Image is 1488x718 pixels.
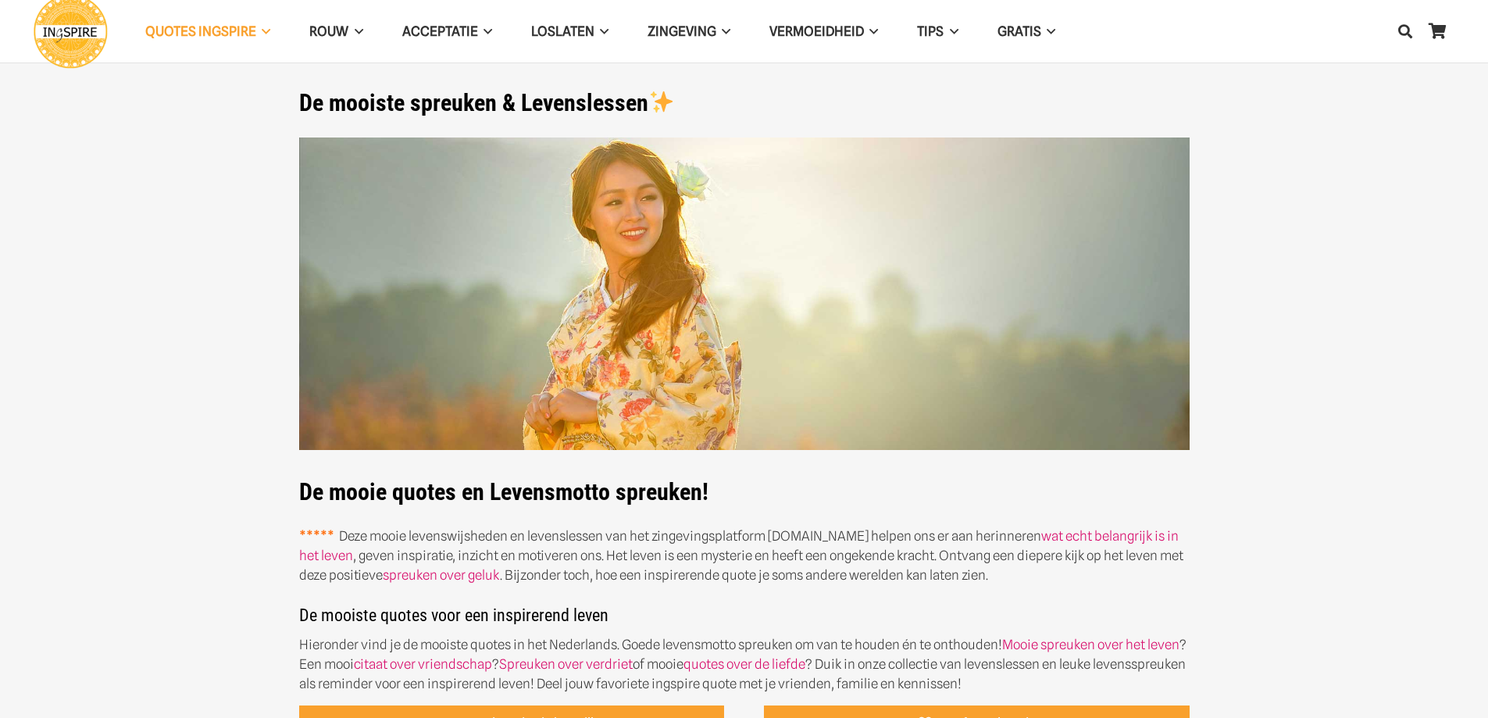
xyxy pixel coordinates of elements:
a: Zoeken [1390,12,1421,51]
h1: De mooiste spreuken & Levenslessen [299,89,1190,117]
a: QUOTES INGSPIREQUOTES INGSPIRE Menu [126,12,290,52]
p: Hieronder vind je de mooiste quotes in het Nederlands. Goede levensmotto spreuken om van te houde... [299,635,1190,694]
span: VERMOEIDHEID Menu [864,12,878,51]
a: ZingevingZingeving Menu [628,12,750,52]
span: QUOTES INGSPIRE [145,23,256,39]
span: Acceptatie [402,23,478,39]
span: TIPS Menu [944,12,958,51]
a: wat echt belangrijk is in het leven [299,528,1179,563]
span: VERMOEIDHEID [769,23,864,39]
a: citaat over vriendschap [354,656,492,672]
span: GRATIS [997,23,1041,39]
a: GRATISGRATIS Menu [978,12,1075,52]
span: ROUW Menu [348,12,362,51]
a: ROUWROUW Menu [290,12,382,52]
a: Spreuken over verdriet [499,656,633,672]
h3: De mooiste quotes voor een inspirerend leven [299,605,1190,635]
span: QUOTES INGSPIRE Menu [256,12,270,51]
a: VERMOEIDHEIDVERMOEIDHEID Menu [750,12,897,52]
a: spreuken over geluk [383,567,500,583]
a: quotes over de liefde [683,656,805,672]
span: Acceptatie Menu [478,12,492,51]
span: Zingeving [648,23,716,39]
span: ROUW [309,23,348,39]
img: De mooiste wijsheden, spreuken en citaten over het Leven van Inge Ingspire.nl [299,138,1190,451]
a: Mooie spreuken over het leven [1002,637,1179,652]
span: Zingeving Menu [716,12,730,51]
p: Deze mooie levenswijsheden en levenslessen van het zingevingsplatform [DOMAIN_NAME] helpen ons er... [299,527,1190,585]
a: TIPSTIPS Menu [897,12,977,52]
a: AcceptatieAcceptatie Menu [383,12,512,52]
img: ✨ [650,90,673,113]
span: Loslaten [531,23,594,39]
span: Loslaten Menu [594,12,608,51]
span: GRATIS Menu [1041,12,1055,51]
span: TIPS [917,23,944,39]
a: LoslatenLoslaten Menu [512,12,628,52]
strong: De mooie quotes en Levensmotto spreuken! [299,478,708,505]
